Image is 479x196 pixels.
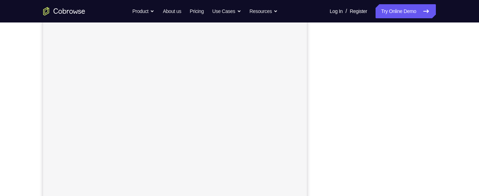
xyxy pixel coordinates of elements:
a: Log In [330,4,343,18]
button: Resources [250,4,278,18]
a: Register [350,4,367,18]
a: Go to the home page [43,7,85,15]
a: Pricing [190,4,204,18]
button: Use Cases [212,4,241,18]
a: Try Online Demo [376,4,436,18]
button: Product [133,4,155,18]
span: / [345,7,347,15]
a: About us [163,4,181,18]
